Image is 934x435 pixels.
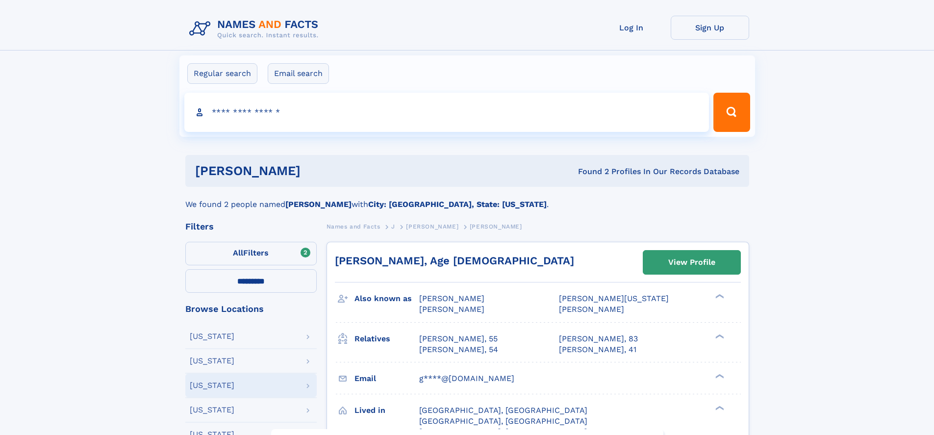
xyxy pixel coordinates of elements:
a: Sign Up [671,16,749,40]
img: Logo Names and Facts [185,16,327,42]
div: View Profile [668,251,715,274]
span: [GEOGRAPHIC_DATA], [GEOGRAPHIC_DATA] [419,406,587,415]
h3: Lived in [354,402,419,419]
b: [PERSON_NAME] [285,200,352,209]
h3: Also known as [354,290,419,307]
div: ❯ [713,293,725,300]
span: [GEOGRAPHIC_DATA], [GEOGRAPHIC_DATA] [419,416,587,426]
label: Filters [185,242,317,265]
div: ❯ [713,333,725,339]
div: ❯ [713,373,725,379]
span: [PERSON_NAME] [406,223,458,230]
a: Names and Facts [327,220,380,232]
a: [PERSON_NAME], Age [DEMOGRAPHIC_DATA] [335,255,574,267]
div: [US_STATE] [190,333,234,340]
div: Browse Locations [185,305,317,313]
span: All [233,248,243,257]
a: View Profile [643,251,740,274]
a: Log In [592,16,671,40]
a: [PERSON_NAME] [406,220,458,232]
input: search input [184,93,709,132]
div: ❯ [713,405,725,411]
a: [PERSON_NAME], 83 [559,333,638,344]
div: We found 2 people named with . [185,187,749,210]
a: J [391,220,395,232]
div: Found 2 Profiles In Our Records Database [439,166,739,177]
a: [PERSON_NAME], 41 [559,344,636,355]
label: Email search [268,63,329,84]
span: [PERSON_NAME] [559,305,624,314]
span: [PERSON_NAME][US_STATE] [559,294,669,303]
span: [PERSON_NAME] [419,294,484,303]
div: [US_STATE] [190,406,234,414]
div: Filters [185,222,317,231]
label: Regular search [187,63,257,84]
span: J [391,223,395,230]
b: City: [GEOGRAPHIC_DATA], State: [US_STATE] [368,200,547,209]
a: [PERSON_NAME], 54 [419,344,498,355]
h3: Email [354,370,419,387]
a: [PERSON_NAME], 55 [419,333,498,344]
span: [PERSON_NAME] [470,223,522,230]
h3: Relatives [354,331,419,347]
button: Search Button [713,93,750,132]
div: [US_STATE] [190,382,234,389]
span: [PERSON_NAME] [419,305,484,314]
div: [US_STATE] [190,357,234,365]
h1: [PERSON_NAME] [195,165,439,177]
